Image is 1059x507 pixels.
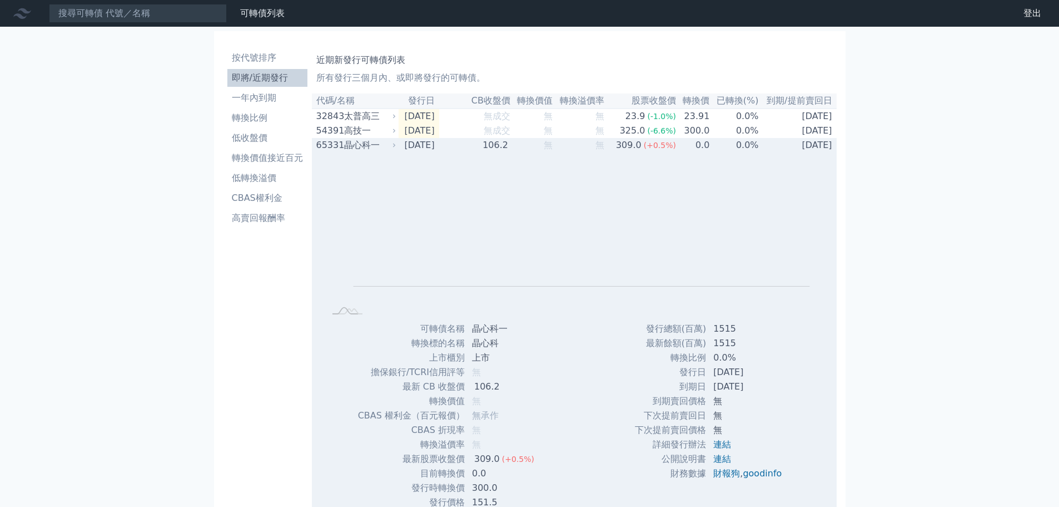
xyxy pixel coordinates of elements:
[227,111,307,125] li: 轉換比例
[634,380,707,394] td: 到期日
[344,124,394,137] div: 高技一
[357,394,465,408] td: 轉換價值
[439,93,511,109] th: CB收盤價
[472,380,502,393] div: 106.2
[614,139,644,152] div: 309.0
[713,439,731,450] a: 連結
[634,408,707,423] td: 下次提前賣回日
[227,71,307,85] li: 即將/近期發行
[227,171,307,185] li: 低轉換溢價
[357,481,465,495] td: 發行時轉換價
[227,149,307,167] a: 轉換價值接近百元
[357,452,465,466] td: 最新股票收盤價
[357,466,465,481] td: 目前轉換價
[227,129,307,147] a: 低收盤價
[710,93,759,109] th: 已轉換(%)
[240,8,285,18] a: 可轉債列表
[227,49,307,67] a: 按代號排序
[710,109,759,124] td: 0.0%
[647,112,676,121] span: (-1.0%)
[759,124,837,138] td: [DATE]
[623,110,648,123] div: 23.9
[465,466,543,481] td: 0.0
[227,209,307,227] a: 高賣回報酬率
[316,71,832,85] p: 所有發行三個月內、或即將發行的可轉債。
[743,468,782,479] a: goodinfo
[634,351,707,365] td: 轉換比例
[357,408,465,423] td: CBAS 權利金（百元報價）
[316,124,341,137] div: 54391
[465,481,543,495] td: 300.0
[707,365,790,380] td: [DATE]
[618,124,648,137] div: 325.0
[544,111,553,121] span: 無
[344,139,394,152] div: 晶心科一
[707,322,790,336] td: 1515
[677,109,710,124] td: 23.91
[707,466,790,481] td: ,
[227,89,307,107] a: 一年內到期
[707,423,790,437] td: 無
[484,111,510,121] span: 無成交
[357,322,465,336] td: 可轉債名稱
[316,110,341,123] div: 32843
[343,170,810,303] g: Chart
[399,109,439,124] td: [DATE]
[357,380,465,394] td: 最新 CB 收盤價
[465,322,543,336] td: 晶心科一
[677,138,710,152] td: 0.0
[544,140,553,150] span: 無
[759,93,837,109] th: 到期/提前賣回日
[677,93,710,109] th: 轉換價
[544,125,553,136] span: 無
[595,125,604,136] span: 無
[634,423,707,437] td: 下次提前賣回價格
[227,51,307,65] li: 按代號排序
[357,365,465,380] td: 擔保銀行/TCRI信用評等
[227,189,307,207] a: CBAS權利金
[677,124,710,138] td: 300.0
[707,408,790,423] td: 無
[634,336,707,351] td: 最新餘額(百萬)
[634,466,707,481] td: 財務數據
[49,4,227,23] input: 搜尋可轉債 代號／名稱
[647,126,676,135] span: (-6.6%)
[472,439,481,450] span: 無
[399,93,439,109] th: 發行日
[634,394,707,408] td: 到期賣回價格
[357,336,465,351] td: 轉換標的名稱
[357,423,465,437] td: CBAS 折現率
[227,69,307,87] a: 即將/近期發行
[399,138,439,152] td: [DATE]
[634,437,707,452] td: 詳細發行辦法
[227,91,307,105] li: 一年內到期
[480,139,510,152] div: 106.2
[316,139,341,152] div: 65331
[502,455,534,464] span: (+0.5%)
[227,131,307,145] li: 低收盤價
[357,437,465,452] td: 轉換溢價率
[465,351,543,365] td: 上市
[472,452,502,466] div: 309.0
[634,365,707,380] td: 發行日
[312,93,399,109] th: 代碼/名稱
[634,322,707,336] td: 發行總額(百萬)
[344,110,394,123] div: 太普高三
[707,351,790,365] td: 0.0%
[707,394,790,408] td: 無
[759,109,837,124] td: [DATE]
[713,454,731,464] a: 連結
[605,93,677,109] th: 股票收盤價
[472,410,499,421] span: 無承作
[227,191,307,205] li: CBAS權利金
[472,425,481,435] span: 無
[1015,4,1050,22] a: 登出
[511,93,553,109] th: 轉換價值
[707,336,790,351] td: 1515
[316,53,832,67] h1: 近期新發行可轉債列表
[484,125,510,136] span: 無成交
[644,141,676,150] span: (+0.5%)
[472,396,481,406] span: 無
[553,93,605,109] th: 轉換溢價率
[707,380,790,394] td: [DATE]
